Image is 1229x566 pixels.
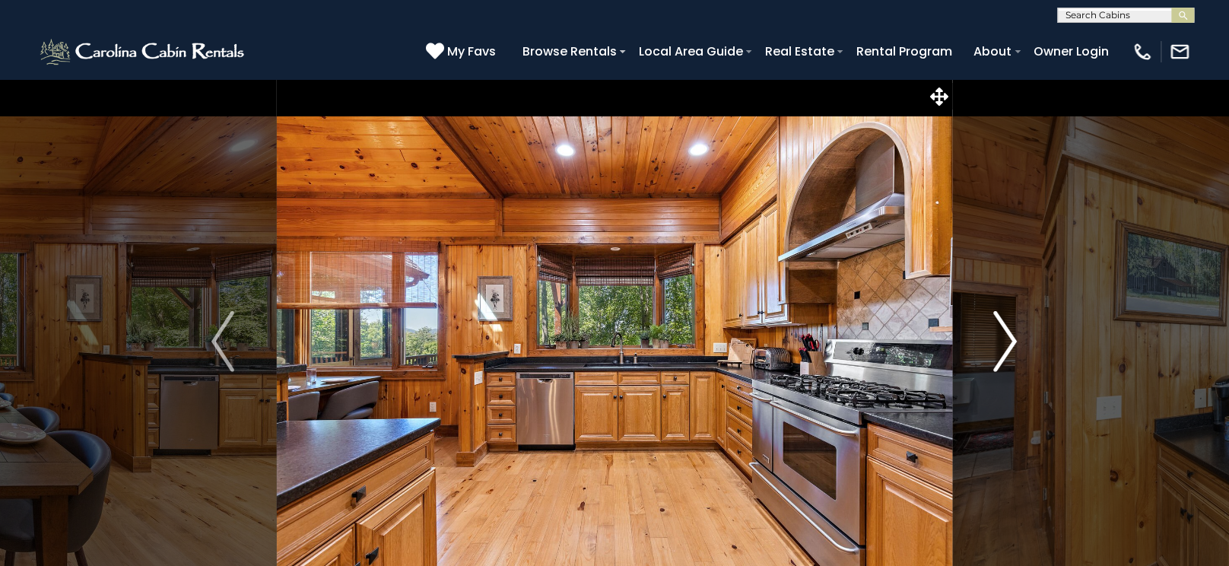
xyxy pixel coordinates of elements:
[447,42,496,61] span: My Favs
[967,38,1020,65] a: About
[515,38,624,65] a: Browse Rentals
[631,38,751,65] a: Local Area Guide
[1027,38,1117,65] a: Owner Login
[757,38,842,65] a: Real Estate
[849,38,960,65] a: Rental Program
[426,42,500,62] a: My Favs
[38,37,249,67] img: White-1-2.png
[211,311,234,372] img: arrow
[1132,41,1154,62] img: phone-regular-white.png
[1170,41,1191,62] img: mail-regular-white.png
[995,311,1018,372] img: arrow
